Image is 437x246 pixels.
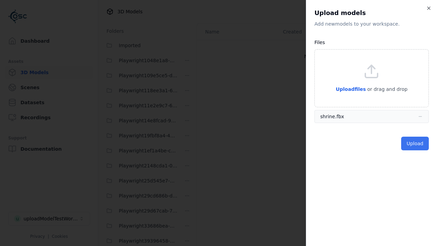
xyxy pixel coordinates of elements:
[401,137,429,150] button: Upload
[314,8,429,18] h2: Upload models
[314,20,429,27] p: Add new model s to your workspace.
[336,86,366,92] span: Upload files
[366,85,408,93] p: or drag and drop
[320,113,344,120] div: shrine.fbx
[314,40,325,45] label: Files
